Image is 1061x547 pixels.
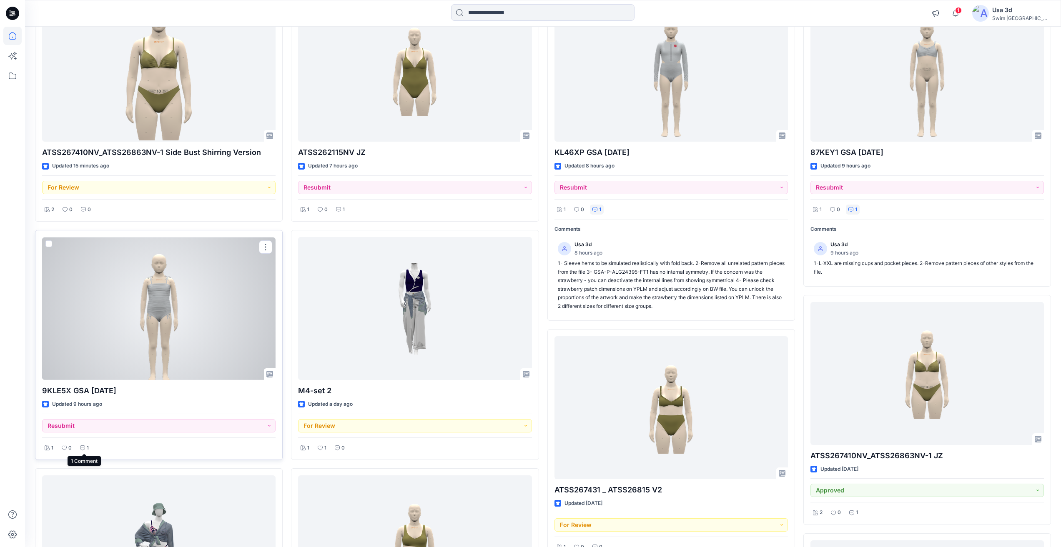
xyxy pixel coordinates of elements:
p: 0 [581,205,584,214]
p: Updated 7 hours ago [308,162,358,170]
p: ATSS262115NV JZ [298,147,532,158]
p: Updated [DATE] [564,499,602,508]
div: Swim [GEOGRAPHIC_DATA] [992,15,1051,21]
p: Updated [DATE] [820,465,858,474]
p: ATSS267431 _ ATSS26815 V2 [554,484,788,496]
a: 9KLE5X GSA 2025.07.31 [42,237,276,380]
p: 9 hours ago [830,249,858,257]
p: Usa 3d [574,240,602,249]
p: Updated 15 minutes ago [52,162,109,170]
p: 1 [307,444,309,452]
p: KL46XP GSA [DATE] [554,147,788,158]
p: 1 [343,205,345,214]
p: 87KEY1 GSA [DATE] [810,147,1044,158]
p: 1 [51,444,53,452]
a: Usa 3d8 hours ago1- Sleeve hems to be simulated realistically with fold back. 2-Remove all unrela... [554,237,788,314]
p: 1 [324,444,326,452]
p: 1 [564,205,566,214]
p: Usa 3d [830,240,858,249]
p: Updated a day ago [308,400,353,409]
span: 1 [955,7,962,14]
p: 1 [856,508,858,517]
p: 1 [87,444,89,452]
p: 0 [69,205,73,214]
p: 1- Sleeve hems to be simulated realistically with fold back. 2-Remove all unrelated pattern piece... [558,259,785,310]
p: 1 [820,205,822,214]
p: 9KLE5X GSA [DATE] [42,385,276,397]
p: Updated 9 hours ago [820,162,870,170]
p: 2 [820,508,823,517]
a: Usa 3d9 hours ago1-L-XXL are missing cups and pocket pieces. 2-Remove pattern pieces of other sty... [810,237,1044,280]
p: 1 [855,205,857,214]
p: 0 [68,444,72,452]
p: 1 [307,205,309,214]
div: Usa 3d [992,5,1051,15]
p: M4-set 2 [298,385,532,397]
a: M4-set 2 [298,237,532,380]
p: Updated 9 hours ago [52,400,102,409]
p: 0 [324,205,328,214]
p: 0 [88,205,91,214]
img: avatar [972,5,989,22]
p: Comments [554,225,788,234]
p: 1 [599,205,601,214]
p: Updated 8 hours ago [564,162,615,170]
p: 8 hours ago [574,249,602,257]
a: ATSS267410NV_ATSS26863NV-1 JZ [810,302,1044,445]
svg: avatar [562,246,567,251]
p: 0 [838,508,841,517]
p: 1-L-XXL are missing cups and pocket pieces. 2-Remove pattern pieces of other styles from the file. [814,259,1041,276]
svg: avatar [818,246,823,251]
p: ATSS267410NV_ATSS26863NV-1 Side Bust Shirring Version [42,147,276,158]
p: Comments [810,225,1044,234]
p: ATSS267410NV_ATSS26863NV-1 JZ [810,450,1044,462]
a: ATSS267431 _ ATSS26815 V2 [554,336,788,479]
p: 0 [341,444,345,452]
p: 2 [51,205,54,214]
p: 0 [837,205,840,214]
